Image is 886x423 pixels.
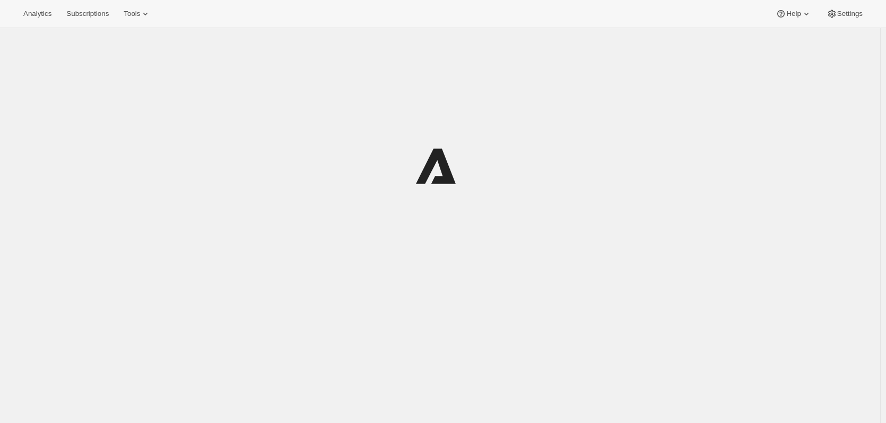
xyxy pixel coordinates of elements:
[117,6,157,21] button: Tools
[769,6,818,21] button: Help
[17,6,58,21] button: Analytics
[820,6,869,21] button: Settings
[23,10,51,18] span: Analytics
[66,10,109,18] span: Subscriptions
[837,10,863,18] span: Settings
[60,6,115,21] button: Subscriptions
[124,10,140,18] span: Tools
[786,10,801,18] span: Help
